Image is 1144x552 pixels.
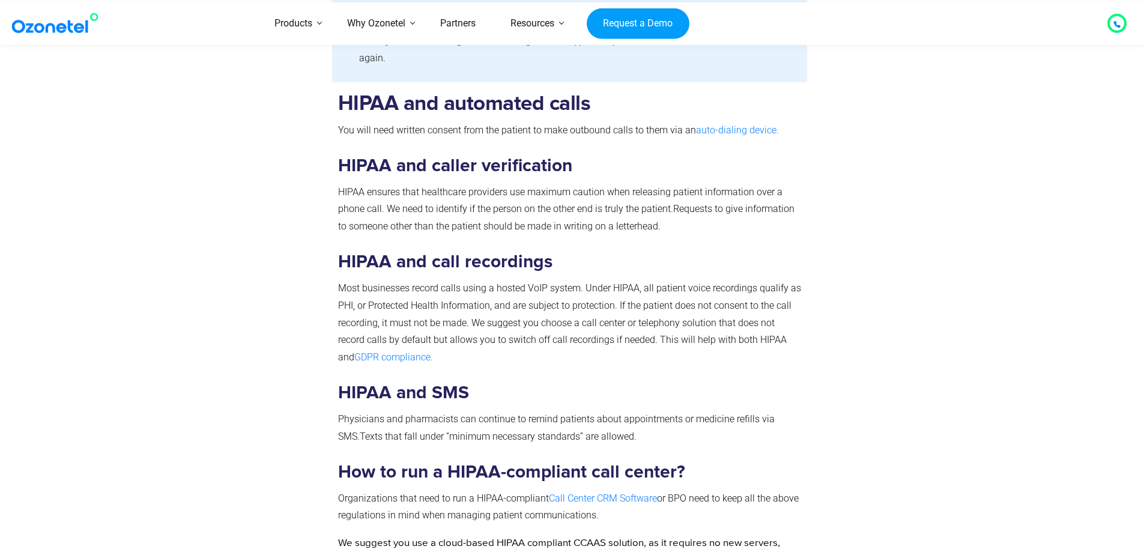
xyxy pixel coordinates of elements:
[493,2,572,45] a: Resources
[587,8,689,39] a: Request a Demo
[423,2,493,45] a: Partners
[338,157,572,175] strong: HIPAA and caller verification
[338,463,685,481] strong: How to run a HIPAA-compliant call center?
[360,431,637,442] span: Texts that fall under “minimum necessary standards” are allowed.
[354,351,433,363] a: GDPR compliance.
[338,253,552,271] strong: HIPAA and call recordings
[338,93,591,114] strong: HIPAA and automated calls
[338,384,469,402] strong: HIPAA and SMS
[696,124,779,136] a: auto-dialing device.
[549,493,657,504] a: Call Center CRM Software
[338,490,802,525] p: Organizations that need to run a HIPAA-compliant or BPO need to keep all the above regulations in...
[330,2,423,45] a: Why Ozonetel
[338,411,802,446] p: Physicians and pharmacists can continue to remind patients about appointments or medicine refills...
[338,184,802,235] p: HIPAA ensures that healthcare providers use maximum caution when releasing patient information ov...
[257,2,330,45] a: Products
[338,280,802,366] p: Most businesses record calls using a hosted VoIP system. Under HIPAA, all patient voice recording...
[338,122,802,139] p: You will need written consent from the patient to make outbound calls to them via an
